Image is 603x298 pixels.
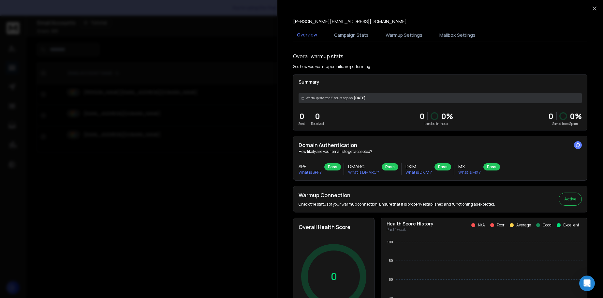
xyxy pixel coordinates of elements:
[293,64,370,69] p: See how you warmup emails are performing
[382,163,398,170] div: Pass
[387,221,434,227] p: Health Score History
[458,170,481,175] p: What is MX ?
[483,163,500,170] div: Pass
[330,28,373,42] button: Campaign Stats
[548,121,582,126] p: Saved from Spam
[548,111,553,121] strong: 0
[419,121,453,126] p: Landed in Inbox
[441,111,453,121] p: 0 %
[516,223,531,228] p: Average
[299,191,495,199] h2: Warmup Connection
[405,163,432,170] h3: DKIM
[543,223,552,228] p: Good
[387,240,393,244] tspan: 100
[382,28,426,42] button: Warmup Settings
[579,276,595,291] div: Open Intercom Messenger
[299,149,582,154] p: How likely are your emails to get accepted?
[299,79,582,85] p: Summary
[405,170,432,175] p: What is DKIM ?
[299,202,495,207] p: Check the status of your warmup connection. Ensure that it is properly established and functionin...
[458,163,481,170] h3: MX
[478,223,485,228] p: N/A
[324,163,341,170] div: Pass
[570,111,582,121] p: 0 %
[348,170,379,175] p: What is DMARC ?
[559,193,582,206] button: Active
[435,28,479,42] button: Mailbox Settings
[434,163,451,170] div: Pass
[306,96,353,101] span: Warmup started 5 hours ago on
[299,111,305,121] p: 0
[419,111,425,121] p: 0
[299,121,305,126] p: Sent
[299,223,369,231] h2: Overall Health Score
[348,163,379,170] h3: DMARC
[299,163,322,170] h3: SPF
[293,18,407,25] p: [PERSON_NAME][EMAIL_ADDRESS][DOMAIN_NAME]
[389,278,393,281] tspan: 60
[563,223,579,228] p: Excellent
[497,223,505,228] p: Poor
[293,52,344,60] h1: Overall warmup stats
[299,141,582,149] h2: Domain Authentication
[331,271,337,282] p: 0
[293,28,321,43] button: Overview
[299,93,582,103] div: [DATE]
[389,259,393,263] tspan: 80
[387,227,434,232] p: Past 1 week
[299,170,322,175] p: What is SPF ?
[311,121,324,126] p: Received
[311,111,324,121] p: 0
